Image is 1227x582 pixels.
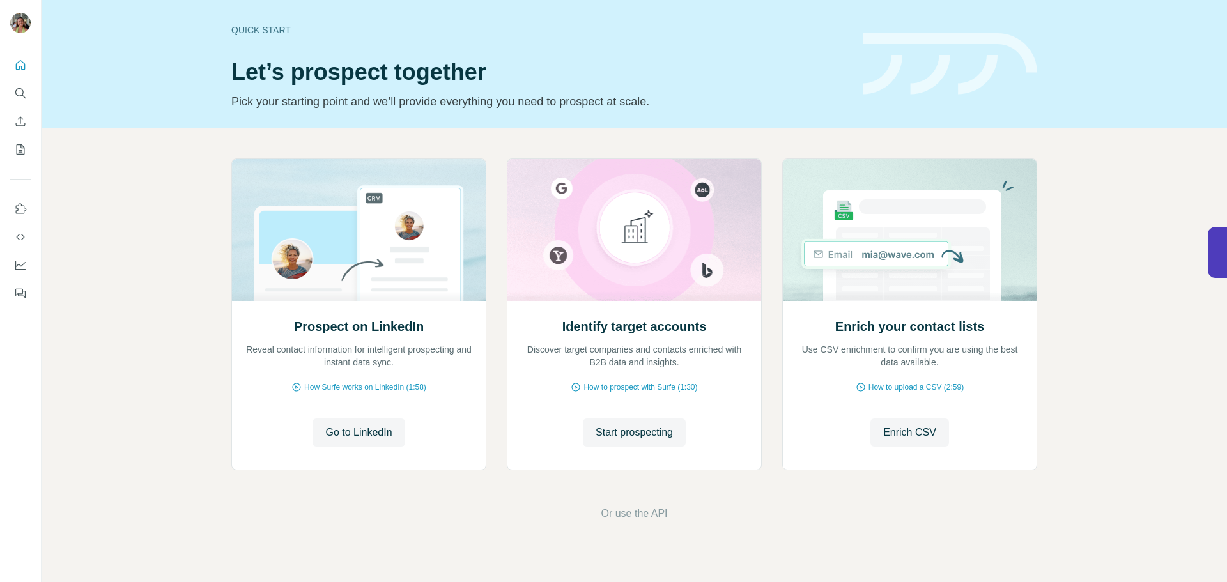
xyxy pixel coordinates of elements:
[863,33,1037,95] img: banner
[304,381,426,393] span: How Surfe works on LinkedIn (1:58)
[10,54,31,77] button: Quick start
[782,159,1037,301] img: Enrich your contact lists
[870,418,949,447] button: Enrich CSV
[10,282,31,305] button: Feedback
[231,24,847,36] div: Quick start
[868,381,964,393] span: How to upload a CSV (2:59)
[231,59,847,85] h1: Let’s prospect together
[796,343,1024,369] p: Use CSV enrichment to confirm you are using the best data available.
[835,318,984,335] h2: Enrich your contact lists
[10,197,31,220] button: Use Surfe on LinkedIn
[883,425,936,440] span: Enrich CSV
[325,425,392,440] span: Go to LinkedIn
[10,13,31,33] img: Avatar
[596,425,673,440] span: Start prospecting
[507,159,762,301] img: Identify target accounts
[583,418,686,447] button: Start prospecting
[245,343,473,369] p: Reveal contact information for intelligent prospecting and instant data sync.
[313,418,405,447] button: Go to LinkedIn
[231,159,486,301] img: Prospect on LinkedIn
[10,254,31,277] button: Dashboard
[10,226,31,249] button: Use Surfe API
[562,318,707,335] h2: Identify target accounts
[10,110,31,133] button: Enrich CSV
[10,82,31,105] button: Search
[10,138,31,161] button: My lists
[294,318,424,335] h2: Prospect on LinkedIn
[231,93,847,111] p: Pick your starting point and we’ll provide everything you need to prospect at scale.
[520,343,748,369] p: Discover target companies and contacts enriched with B2B data and insights.
[601,506,667,521] button: Or use the API
[583,381,697,393] span: How to prospect with Surfe (1:30)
